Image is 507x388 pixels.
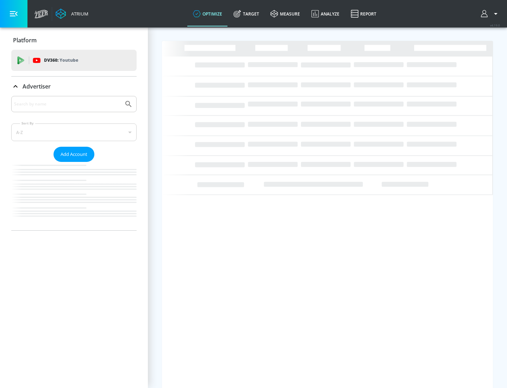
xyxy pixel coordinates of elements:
a: measure [265,1,306,26]
a: Atrium [56,8,88,19]
div: Platform [11,30,137,50]
a: Target [228,1,265,26]
div: DV360: Youtube [11,50,137,71]
input: Search by name [14,99,121,109]
span: Add Account [61,150,87,158]
div: Atrium [68,11,88,17]
a: optimize [187,1,228,26]
div: A-Z [11,123,137,141]
span: v 4.19.0 [490,23,500,27]
label: Sort By [20,121,35,126]
nav: list of Advertiser [11,162,137,230]
p: Platform [13,36,37,44]
p: DV360: [44,56,78,64]
div: Advertiser [11,77,137,96]
p: Advertiser [23,83,51,90]
div: Advertiser [11,96,137,230]
p: Youtube [60,56,78,64]
a: Report [345,1,382,26]
button: Add Account [54,147,94,162]
a: Analyze [306,1,345,26]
